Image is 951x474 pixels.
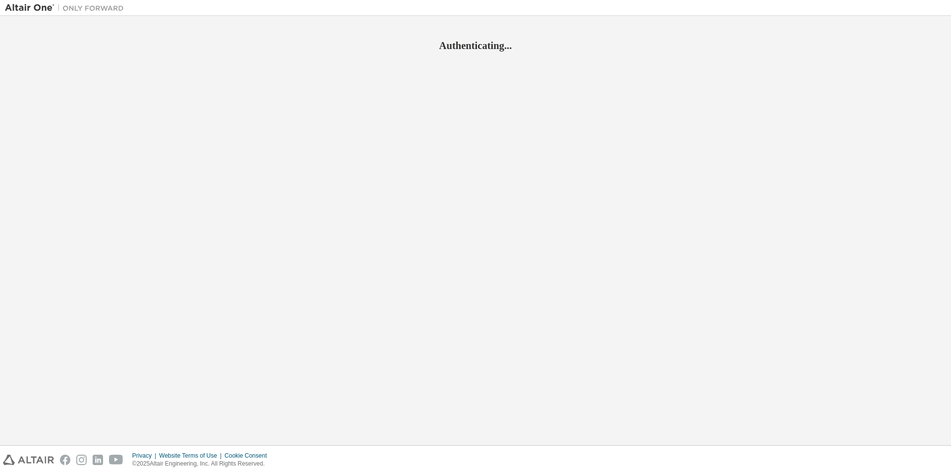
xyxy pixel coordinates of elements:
[93,455,103,465] img: linkedin.svg
[109,455,123,465] img: youtube.svg
[5,39,946,52] h2: Authenticating...
[60,455,70,465] img: facebook.svg
[5,3,129,13] img: Altair One
[3,455,54,465] img: altair_logo.svg
[132,452,159,460] div: Privacy
[159,452,224,460] div: Website Terms of Use
[224,452,272,460] div: Cookie Consent
[76,455,87,465] img: instagram.svg
[132,460,273,468] p: © 2025 Altair Engineering, Inc. All Rights Reserved.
